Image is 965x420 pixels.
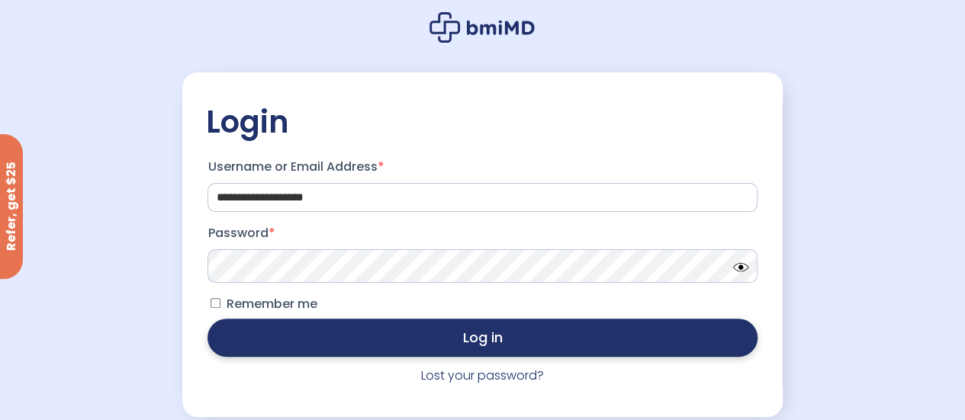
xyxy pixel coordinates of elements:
[205,103,759,141] h2: Login
[421,367,544,384] a: Lost your password?
[211,298,220,308] input: Remember me
[226,295,317,313] span: Remember me
[207,155,757,179] label: Username or Email Address
[207,221,757,245] label: Password
[207,319,757,357] button: Log in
